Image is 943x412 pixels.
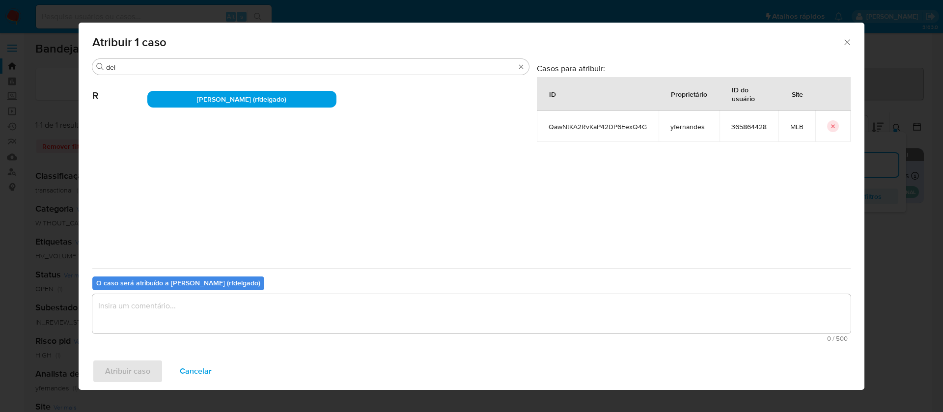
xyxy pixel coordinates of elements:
span: 365864428 [731,122,767,131]
b: O caso será atribuído a [PERSON_NAME] (rfdelgado) [96,278,260,288]
button: Buscar [96,63,104,71]
button: Borrar [517,63,525,71]
button: Fechar a janela [842,37,851,46]
span: [PERSON_NAME] (rfdelgado) [197,94,286,104]
span: R [92,75,147,102]
span: yfernandes [670,122,708,131]
div: assign-modal [79,23,864,390]
div: Site [780,82,815,106]
div: ID [537,82,568,106]
div: Proprietário [659,82,719,106]
span: Máximo 500 caracteres [95,335,848,342]
span: Atribuir 1 caso [92,36,842,48]
button: Cancelar [167,359,224,383]
button: icon-button [827,120,839,132]
div: ID do usuário [720,78,778,110]
div: [PERSON_NAME] (rfdelgado) [147,91,336,108]
h3: Casos para atribuir: [537,63,851,73]
span: MLB [790,122,804,131]
input: Analista de pesquisa [106,63,515,72]
span: Cancelar [180,360,212,382]
span: QawNtKA2RvKaP42DP6EexQ4G [549,122,647,131]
